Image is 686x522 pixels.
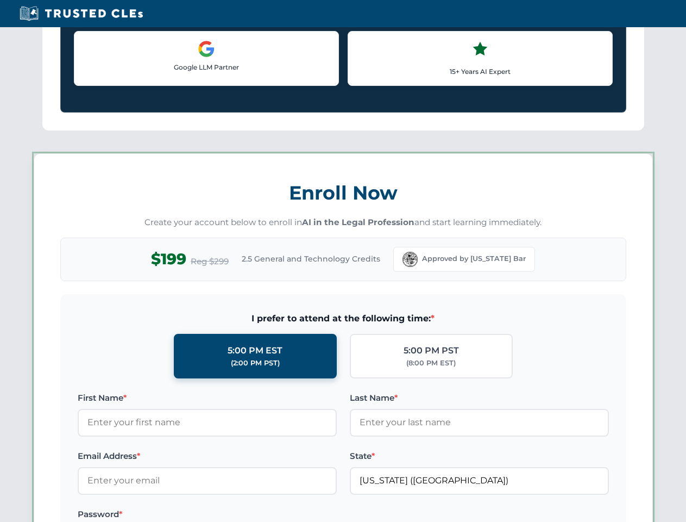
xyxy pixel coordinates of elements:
span: $199 [151,247,186,271]
label: Last Name [350,391,609,405]
div: 5:00 PM PST [404,344,459,358]
label: First Name [78,391,337,405]
input: Florida (FL) [350,467,609,494]
div: (2:00 PM PST) [231,358,280,369]
img: Florida Bar [402,252,418,267]
p: 15+ Years AI Expert [357,66,603,77]
input: Enter your email [78,467,337,494]
span: Approved by [US_STATE] Bar [422,253,526,264]
img: Trusted CLEs [16,5,146,22]
label: Password [78,508,337,521]
p: Create your account below to enroll in and start learning immediately. [60,216,626,229]
p: Google LLM Partner [83,62,330,72]
span: Reg $299 [191,255,229,268]
input: Enter your last name [350,409,609,436]
h3: Enroll Now [60,176,626,210]
label: Email Address [78,450,337,463]
span: 2.5 General and Technology Credits [242,253,380,265]
input: Enter your first name [78,409,337,436]
label: State [350,450,609,463]
div: 5:00 PM EST [228,344,282,358]
strong: AI in the Legal Profession [302,217,414,227]
div: (8:00 PM EST) [406,358,456,369]
img: Google [198,40,215,58]
span: I prefer to attend at the following time: [78,312,609,326]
